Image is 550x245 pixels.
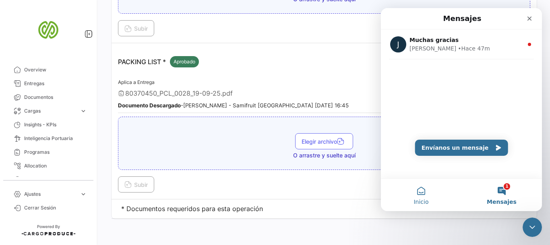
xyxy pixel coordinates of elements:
span: Cargas [24,107,77,115]
button: Elegir archivo [295,133,353,149]
span: Subir [124,25,148,32]
button: Subir [118,20,154,36]
button: Subir [118,176,154,193]
span: Overview [24,66,87,73]
span: expand_more [80,191,87,198]
span: Entregas [24,80,87,87]
span: Cerrar Sesión [24,204,87,211]
a: Entregas [6,77,90,90]
a: Programas [6,145,90,159]
a: Insights - KPIs [6,118,90,132]
iframe: Intercom live chat [381,8,542,211]
span: Insights - KPIs [24,121,87,128]
iframe: Intercom live chat [523,218,542,237]
a: Documentos [6,90,90,104]
td: * Documentos requeridos para esta operación [112,199,537,219]
span: Inteligencia Portuaria [24,135,87,142]
img: san-miguel-logo.png [28,10,68,50]
span: Ajustes [24,191,77,198]
span: Aplica a Entrega [118,79,155,85]
span: 80370450_PCL_0028_19-09-25.pdf [125,89,233,97]
span: O arrastre y suelte aquí [293,151,356,159]
span: Subir [124,181,148,188]
span: Allocation [24,162,87,170]
b: Documento Descargado [118,102,181,109]
span: Courier [24,176,87,183]
span: expand_more [80,107,87,115]
span: Aprobado [174,58,195,65]
a: Allocation [6,159,90,173]
span: Programas [24,149,87,156]
span: Elegir archivo [302,138,347,145]
p: PACKING LIST * [118,56,199,67]
a: Overview [6,63,90,77]
a: Courier [6,173,90,186]
small: - [PERSON_NAME] - Samifruit [GEOGRAPHIC_DATA] [DATE] 16:45 [118,102,349,109]
a: Inteligencia Portuaria [6,132,90,145]
span: Documentos [24,94,87,101]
